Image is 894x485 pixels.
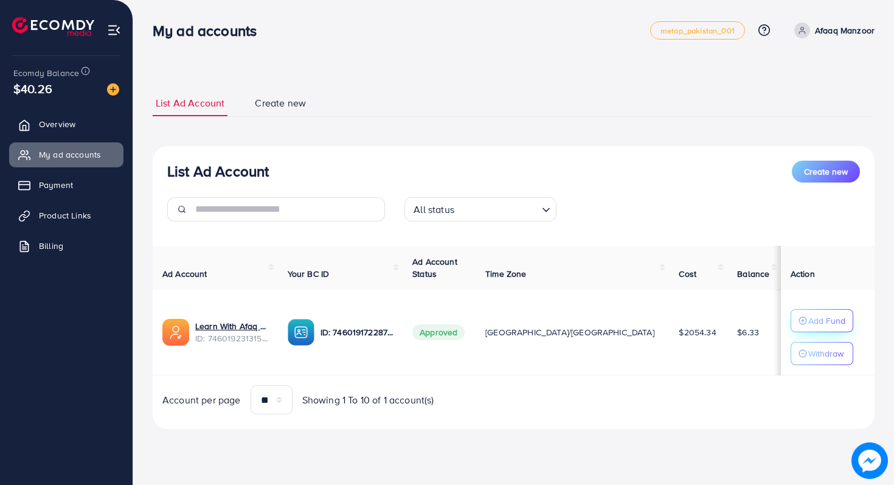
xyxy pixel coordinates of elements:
[195,332,268,344] span: ID: 7460192313155993617
[412,256,457,280] span: Ad Account Status
[808,313,845,328] p: Add Fund
[288,319,314,346] img: ic-ba-acc.ded83a64.svg
[39,148,101,161] span: My ad accounts
[815,23,875,38] p: Afaaq Manzoor
[9,173,123,197] a: Payment
[13,67,79,79] span: Ecomdy Balance
[9,142,123,167] a: My ad accounts
[679,268,696,280] span: Cost
[737,326,759,338] span: $6.33
[411,201,457,218] span: All status
[808,346,844,361] p: Withdraw
[321,325,393,340] p: ID: 7460191722870603792
[9,234,123,258] a: Billing
[39,209,91,222] span: Product Links
[792,161,860,183] button: Create new
[485,326,654,338] span: [GEOGRAPHIC_DATA]/[GEOGRAPHIC_DATA]
[39,118,75,130] span: Overview
[412,324,465,340] span: Approved
[39,240,63,252] span: Billing
[737,268,769,280] span: Balance
[162,319,189,346] img: ic-ads-acc.e4c84228.svg
[804,166,848,178] span: Create new
[660,27,735,35] span: metap_pakistan_001
[162,268,207,280] span: Ad Account
[9,112,123,136] a: Overview
[404,197,556,222] div: Search for option
[485,268,526,280] span: Time Zone
[195,320,268,332] a: Learn With Afaq Ad
[9,203,123,228] a: Product Links
[107,83,119,96] img: image
[12,17,94,36] img: logo
[458,198,537,218] input: Search for option
[288,268,330,280] span: Your BC ID
[162,393,241,407] span: Account per page
[39,179,73,191] span: Payment
[650,21,745,40] a: metap_pakistan_001
[195,320,268,345] div: <span class='underline'>Learn With Afaq Ad</span></br>7460192313155993617
[255,96,306,110] span: Create new
[13,80,52,97] span: $40.26
[851,442,888,479] img: image
[791,268,815,280] span: Action
[167,162,269,180] h3: List Ad Account
[156,96,224,110] span: List Ad Account
[791,309,853,332] button: Add Fund
[791,342,853,365] button: Withdraw
[789,23,875,38] a: Afaaq Manzoor
[302,393,434,407] span: Showing 1 To 10 of 1 account(s)
[679,326,716,338] span: $2054.34
[153,22,266,40] h3: My ad accounts
[107,23,121,37] img: menu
